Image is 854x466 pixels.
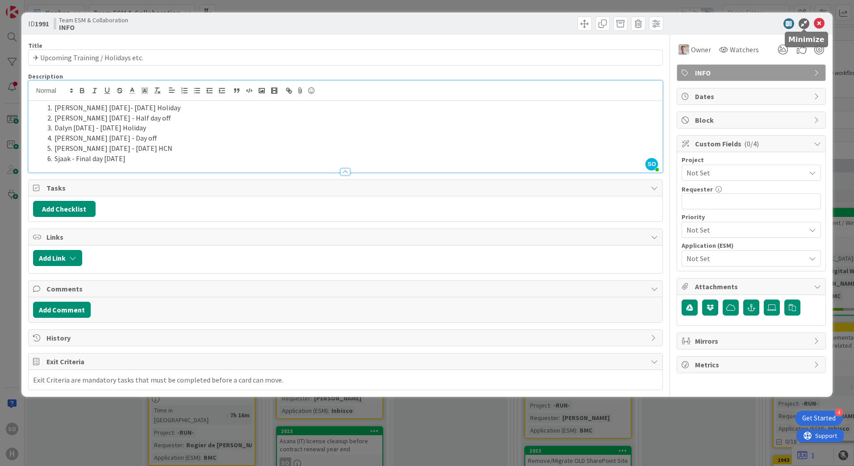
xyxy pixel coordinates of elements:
div: 4 [835,408,843,416]
button: Add Link [33,250,82,266]
span: INFO [695,67,809,78]
li: Sjaak - Final day [DATE] [44,154,658,164]
span: Description [28,72,63,80]
span: Custom Fields [695,138,809,149]
span: Comments [46,283,646,294]
span: Block [695,115,809,125]
span: ( 0/4 ) [744,139,759,148]
span: Support [19,1,41,12]
li: [PERSON_NAME] [DATE] - [DATE] HCN [44,143,658,154]
div: Exit Criteria are mandatory tasks that must be completed before a card can move. [33,374,283,385]
b: INFO [59,24,128,31]
li: [PERSON_NAME] [DATE] - Half day off [44,113,658,123]
div: Application (ESM) [682,242,821,249]
span: Metrics [695,359,809,370]
img: Rd [678,44,689,55]
span: Team ESM & Collaboration [59,17,128,24]
span: Exit Criteria [46,356,646,367]
h5: Minimize [788,35,825,44]
span: Attachments [695,281,809,292]
li: Dalyn [DATE] - [DATE] Holiday [44,123,658,133]
input: type card name here... [28,50,663,66]
span: Watchers [730,44,759,55]
div: Priority [682,214,821,220]
span: Tasks [46,183,646,193]
span: Owner [691,44,711,55]
span: Not Set [687,252,801,265]
span: Dates [695,91,809,102]
span: ID [28,18,49,29]
span: Links [46,232,646,242]
span: Not Set [687,166,801,179]
button: Add Comment [33,302,91,318]
label: Title [28,42,42,50]
label: Requester [682,185,713,193]
div: Get Started [802,414,836,423]
span: SO [645,158,658,171]
span: Not Set [687,224,801,236]
div: Open Get Started checklist, remaining modules: 4 [795,411,843,426]
li: [PERSON_NAME] [DATE]- [DATE] Holiday [44,103,658,113]
li: [PERSON_NAME] [DATE] - Day off [44,133,658,143]
span: Mirrors [695,336,809,346]
button: Add Checklist [33,201,96,217]
b: 1991 [35,19,49,28]
span: History [46,333,646,343]
div: Project [682,157,821,163]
